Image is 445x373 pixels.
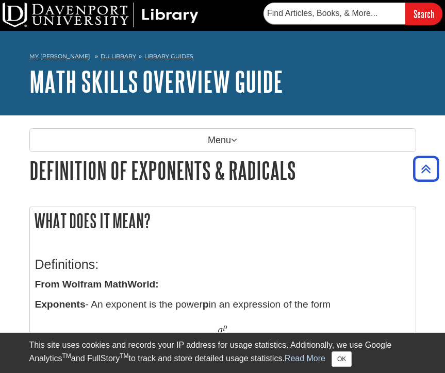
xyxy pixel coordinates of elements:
button: Close [332,351,352,367]
b: p [203,299,209,310]
span: a [218,324,223,335]
form: Searches DU Library's articles, books, and more [263,3,442,25]
sup: TM [62,352,71,360]
b: Exponents [35,299,86,310]
sup: TM [120,352,128,360]
h1: Definition of Exponents & Radicals [29,157,416,183]
a: Read More [285,354,325,363]
nav: breadcrumb [29,49,416,66]
a: DU Library [101,53,136,60]
input: Find Articles, Books, & More... [263,3,405,24]
div: This site uses cookies and records your IP address for usage statistics. Additionally, we use Goo... [29,339,416,367]
a: My [PERSON_NAME] [29,52,90,61]
a: Library Guides [144,53,193,60]
h2: What does it mean? [30,207,416,234]
span: p [223,322,227,331]
a: Math Skills Overview Guide [29,65,283,97]
input: Search [405,3,442,25]
img: DU Library [3,3,199,27]
p: Menu [29,128,416,152]
a: Back to Top [409,162,442,176]
strong: From Wolfram MathWorld: [35,279,159,290]
h3: Definitions: [35,257,410,272]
